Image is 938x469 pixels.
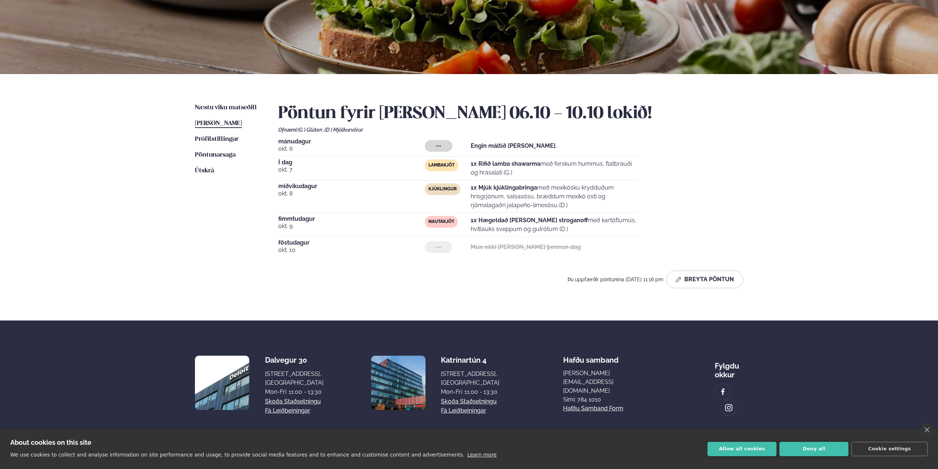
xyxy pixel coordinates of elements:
a: close [921,424,933,436]
span: --- [436,244,441,250]
span: Í dag [278,160,425,165]
a: Learn more [467,452,497,458]
a: image alt [715,384,731,399]
span: okt. 10 [278,246,425,254]
strong: About cookies on this site [10,439,91,446]
a: Útskrá [195,166,214,175]
a: Hafðu samband form [563,404,623,413]
a: Skoða staðsetningu [265,397,321,406]
a: [PERSON_NAME] [195,119,242,128]
div: Ofnæmi: [278,127,743,133]
span: fimmtudagur [278,216,425,222]
a: Pöntunarsaga [195,151,236,160]
span: Nautakjöt [428,219,454,225]
span: miðvikudagur [278,183,425,189]
span: Útskrá [195,168,214,174]
a: Fá leiðbeiningar [265,406,310,415]
img: image alt [719,388,727,396]
p: með ferskum hummus, flatbrauði og hrásalati (G ) [471,160,638,177]
div: Katrínartún 4 [441,356,499,364]
strong: 1x Hægeldað [PERSON_NAME] stroganoff [471,217,588,224]
div: Dalvegur 30 [265,356,323,364]
span: mánudagur [278,139,425,144]
a: Næstu viku matseðill [195,103,257,112]
button: Cookie settings [851,442,928,456]
span: Prófílstillingar [195,136,239,142]
span: (G ) Glúten , [298,127,325,133]
p: We use cookies to collect and analyse information on site performance and usage, to provide socia... [10,452,464,458]
span: okt. 7 [278,165,425,174]
span: okt. 8 [278,189,425,198]
span: Næstu viku matseðill [195,105,257,111]
div: Mon-Fri: 11:00 - 13:30 [441,388,499,396]
span: Hafðu samband [563,350,619,364]
span: (D ) Mjólkurvörur [325,127,363,133]
span: okt. 9 [278,222,425,231]
div: [STREET_ADDRESS], [GEOGRAPHIC_DATA] [265,370,323,387]
p: Sími: 784 1010 [563,395,651,404]
span: Kjúklingur [428,186,457,192]
img: image alt [195,356,249,410]
a: [PERSON_NAME][EMAIL_ADDRESS][DOMAIN_NAME] [563,369,651,395]
span: okt. 6 [278,144,425,153]
button: Allow all cookies [707,442,776,456]
a: Skoða staðsetningu [441,397,497,406]
div: Mon-Fri: 11:00 - 13:30 [265,388,323,396]
span: föstudagur [278,240,425,246]
h2: Pöntun fyrir [PERSON_NAME] 06.10 - 10.10 lokið! [278,103,743,124]
p: með kartöflumús, hvítlauks sveppum og gulrótum (D ) [471,216,638,234]
strong: Engin máltíð [PERSON_NAME]. [471,142,557,149]
img: image alt [371,356,425,410]
button: Deny all [779,442,848,456]
div: [STREET_ADDRESS], [GEOGRAPHIC_DATA] [441,370,499,387]
p: með mexíkósku krydduðum hrísgrjónum, salsasósu, bræddum mexíkó osti og rjómalagaðri jalapeño-lime... [471,183,638,210]
span: [PERSON_NAME] [195,120,242,127]
a: Fá leiðbeiningar [441,406,486,415]
a: Prófílstillingar [195,135,239,144]
div: Fylgdu okkur [715,356,743,379]
img: image alt [725,404,733,412]
span: Þú uppfærðir pöntunina [DATE] 11:16 pm [568,276,663,282]
span: Lambakjöt [428,162,454,168]
strong: 1x Mjúk kjúklingabringa [471,184,537,191]
a: image alt [721,400,736,415]
strong: 1x Rifið lamba shawarma [471,160,540,167]
span: --- [436,143,441,149]
span: Pöntunarsaga [195,152,236,158]
button: Breyta Pöntun [666,271,743,288]
strong: Mun ekki [PERSON_NAME] þennan dag [471,243,581,250]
